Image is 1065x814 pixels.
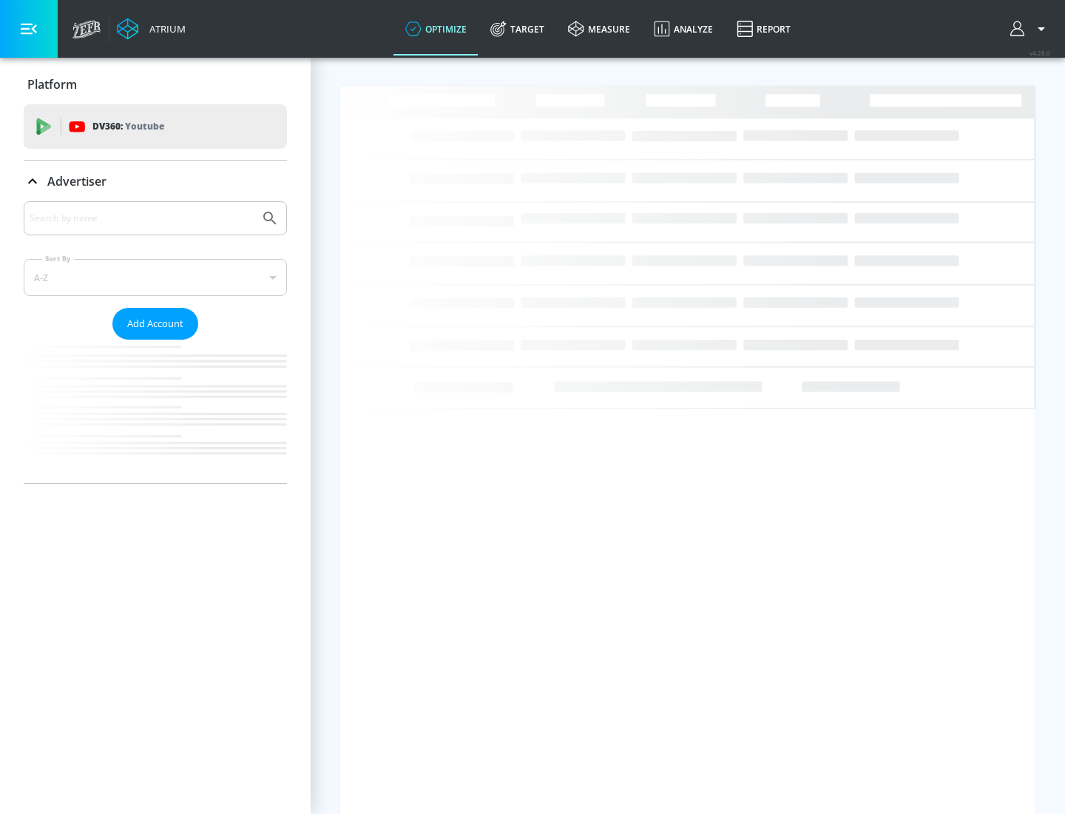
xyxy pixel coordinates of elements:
[27,76,77,92] p: Platform
[556,2,642,55] a: measure
[47,173,106,189] p: Advertiser
[143,22,186,36] div: Atrium
[642,2,725,55] a: Analyze
[24,161,287,202] div: Advertiser
[725,2,802,55] a: Report
[127,315,183,332] span: Add Account
[24,64,287,105] div: Platform
[24,340,287,483] nav: list of Advertiser
[1029,49,1050,57] span: v 4.28.0
[42,254,74,263] label: Sort By
[24,201,287,483] div: Advertiser
[24,104,287,149] div: DV360: Youtube
[479,2,556,55] a: Target
[24,259,287,296] div: A-Z
[117,18,186,40] a: Atrium
[125,118,164,134] p: Youtube
[112,308,198,340] button: Add Account
[393,2,479,55] a: optimize
[30,209,254,228] input: Search by name
[92,118,164,135] p: DV360:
